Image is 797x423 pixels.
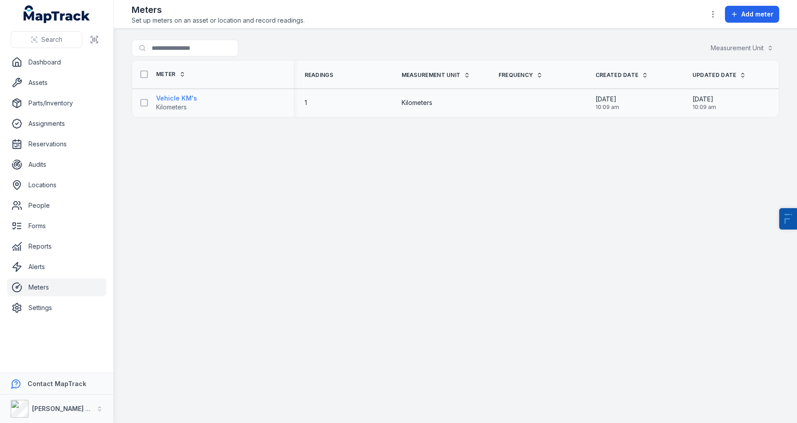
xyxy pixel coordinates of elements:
span: Search [41,35,62,44]
a: Assignments [7,115,106,133]
a: Dashboard [7,53,106,71]
time: 07/10/2025, 10:09:24 am [692,95,716,111]
span: Frequency [499,72,533,79]
a: Created Date [596,72,648,79]
span: Meter [156,71,176,78]
span: Readings [305,72,333,79]
span: 10:09 am [692,104,716,111]
span: Updated Date [692,72,737,79]
a: People [7,197,106,214]
span: Kilometers [156,103,187,111]
span: [DATE] [692,95,716,104]
strong: Contact MapTrack [28,380,86,387]
button: Add meter [725,6,779,23]
a: Locations [7,176,106,194]
a: Forms [7,217,106,235]
span: [DATE] [596,95,619,104]
strong: Vehicle KM's [156,94,197,103]
time: 07/10/2025, 10:09:24 am [596,95,619,111]
a: Alerts [7,258,106,276]
a: Measurement Unit [402,72,471,79]
span: Set up meters on an asset or location and record readings. [132,16,305,25]
a: Meters [7,278,106,296]
a: MapTrack [24,5,90,23]
a: Settings [7,299,106,317]
a: Assets [7,74,106,92]
span: Add meter [741,10,773,19]
a: Meter [156,71,185,78]
button: Measurement Unit [705,40,779,56]
a: Reports [7,238,106,255]
span: Created Date [596,72,639,79]
a: Updated Date [692,72,746,79]
a: Vehicle KM'sKilometers [156,94,197,112]
button: Search [11,31,82,48]
span: Measurement Unit [402,72,461,79]
a: Frequency [499,72,543,79]
span: Kilometers [402,98,432,107]
span: 10:09 am [596,104,619,111]
a: Reservations [7,135,106,153]
a: Parts/Inventory [7,94,106,112]
a: Audits [7,156,106,173]
h2: Meters [132,4,305,16]
strong: [PERSON_NAME] Electrical [32,405,115,412]
span: 1 [305,98,307,107]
